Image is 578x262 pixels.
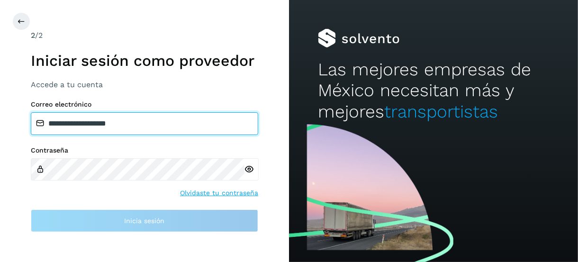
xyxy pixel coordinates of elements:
div: /2 [31,30,258,41]
h2: Las mejores empresas de México necesitan más y mejores [318,59,549,122]
span: transportistas [384,101,498,122]
label: Correo electrónico [31,100,258,108]
button: Inicia sesión [31,209,258,232]
h3: Accede a tu cuenta [31,80,258,89]
label: Contraseña [31,146,258,154]
a: Olvidaste tu contraseña [180,188,258,198]
span: 2 [31,31,35,40]
span: Inicia sesión [125,217,165,224]
h1: Iniciar sesión como proveedor [31,52,258,70]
